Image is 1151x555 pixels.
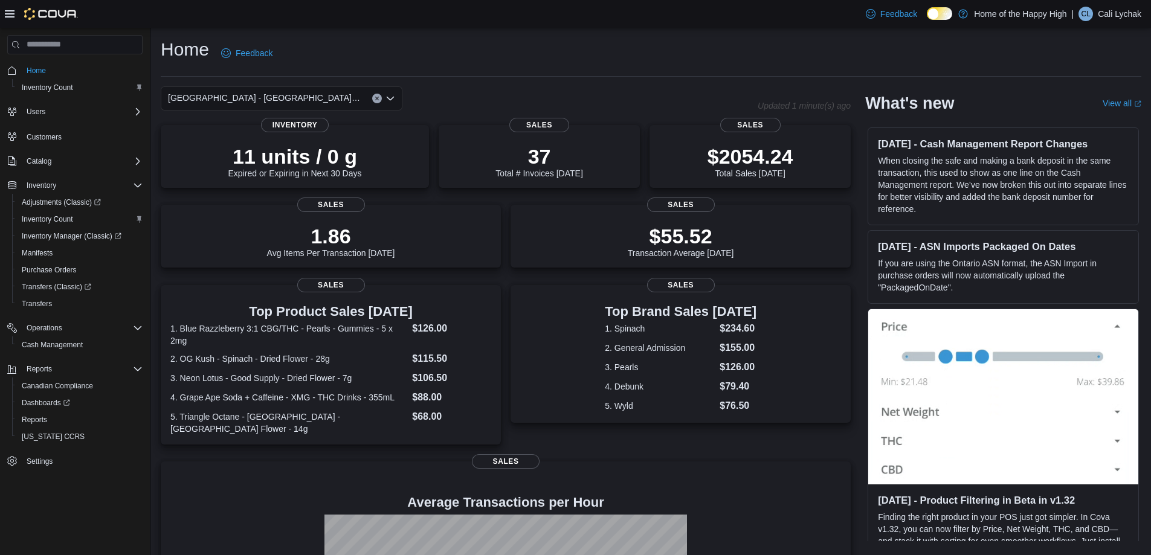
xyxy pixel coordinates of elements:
div: Avg Items Per Transaction [DATE] [267,224,395,258]
button: Inventory Count [12,211,147,228]
button: Users [22,104,50,119]
button: Clear input [372,94,382,103]
span: Purchase Orders [22,265,77,275]
dt: 4. Debunk [605,380,715,393]
p: Cali Lychak [1098,7,1141,21]
img: Cova [24,8,78,20]
h4: Average Transactions per Hour [170,495,841,510]
span: Inventory Count [17,80,143,95]
div: Total # Invoices [DATE] [495,144,582,178]
span: Inventory Manager (Classic) [17,229,143,243]
p: When closing the safe and making a bank deposit in the same transaction, this used to show as one... [878,155,1129,215]
button: Reports [2,361,147,377]
h3: [DATE] - ASN Imports Packaged On Dates [878,240,1129,252]
dt: 3. Pearls [605,361,715,373]
button: Canadian Compliance [12,377,147,394]
span: Catalog [27,156,51,166]
dd: $88.00 [412,390,491,405]
p: $2054.24 [708,144,793,168]
span: [GEOGRAPHIC_DATA] - [GEOGRAPHIC_DATA] - Fire & Flower [168,91,360,105]
a: Adjustments (Classic) [17,195,106,210]
a: Transfers (Classic) [12,278,147,295]
div: Expired or Expiring in Next 30 Days [228,144,362,178]
a: Canadian Compliance [17,379,98,393]
dt: 4. Grape Ape Soda + Caffeine - XMG - THC Drinks - 355mL [170,391,407,403]
span: Sales [509,118,570,132]
a: Feedback [861,2,922,26]
span: Transfers (Classic) [22,282,91,292]
h3: [DATE] - Product Filtering in Beta in v1.32 [878,494,1129,506]
p: If you are using the Ontario ASN format, the ASN Import in purchase orders will now automatically... [878,257,1129,294]
div: Cali Lychak [1078,7,1093,21]
a: Feedback [216,41,277,65]
span: Reports [22,362,143,376]
button: Open list of options [385,94,395,103]
p: Home of the Happy High [974,7,1066,21]
a: Inventory Count [17,212,78,226]
span: Customers [27,132,62,142]
nav: Complex example [7,57,143,501]
a: [US_STATE] CCRS [17,429,89,444]
span: Manifests [22,248,53,258]
button: Inventory [22,178,61,193]
h3: [DATE] - Cash Management Report Changes [878,138,1129,150]
button: Users [2,103,147,120]
button: Cash Management [12,336,147,353]
dt: 2. General Admission [605,342,715,354]
span: [US_STATE] CCRS [22,432,85,441]
span: Customers [22,129,143,144]
p: 11 units / 0 g [228,144,362,168]
button: Settings [2,452,147,470]
a: Inventory Count [17,80,78,95]
a: Transfers (Classic) [17,280,96,294]
span: Canadian Compliance [17,379,143,393]
span: Cash Management [17,338,143,352]
h1: Home [161,37,209,62]
span: Adjustments (Classic) [22,197,101,207]
dt: 5. Triangle Octane - [GEOGRAPHIC_DATA] - [GEOGRAPHIC_DATA] Flower - 14g [170,411,407,435]
button: Reports [12,411,147,428]
a: Manifests [17,246,57,260]
button: Inventory [2,177,147,194]
span: Sales [720,118,781,132]
a: Cash Management [17,338,88,352]
span: Transfers [17,297,143,311]
span: Feedback [236,47,272,59]
dd: $115.50 [412,351,491,366]
button: Purchase Orders [12,261,147,278]
dt: 1. Blue Razzleberry 3:1 CBG/THC - Pearls - Gummies - 5 x 2mg [170,322,407,347]
span: Home [27,66,46,75]
span: Sales [647,197,715,212]
span: Operations [22,321,143,335]
span: Operations [27,323,62,333]
p: Updated 1 minute(s) ago [758,101,851,111]
p: 1.86 [267,224,395,248]
button: Catalog [2,153,147,170]
p: | [1072,7,1074,21]
span: Settings [22,454,143,469]
span: Sales [647,278,715,292]
span: Feedback [880,8,917,20]
dt: 2. OG Kush - Spinach - Dried Flower - 28g [170,353,407,365]
a: Home [22,63,51,78]
span: Sales [472,454,540,469]
span: Dashboards [22,398,70,408]
button: Operations [22,321,67,335]
svg: External link [1134,100,1141,107]
dd: $68.00 [412,409,491,424]
span: Purchase Orders [17,263,143,277]
button: Transfers [12,295,147,312]
a: View allExternal link [1103,98,1141,108]
span: Reports [27,364,52,374]
a: Settings [22,454,57,469]
span: Sales [297,197,365,212]
span: Reports [17,412,143,427]
dd: $106.50 [412,371,491,385]
h3: Top Product Sales [DATE] [170,304,491,319]
span: Inventory [261,118,329,132]
a: Inventory Manager (Classic) [12,228,147,245]
span: Inventory Count [22,83,73,92]
h2: What's new [865,94,954,113]
a: Reports [17,412,52,427]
